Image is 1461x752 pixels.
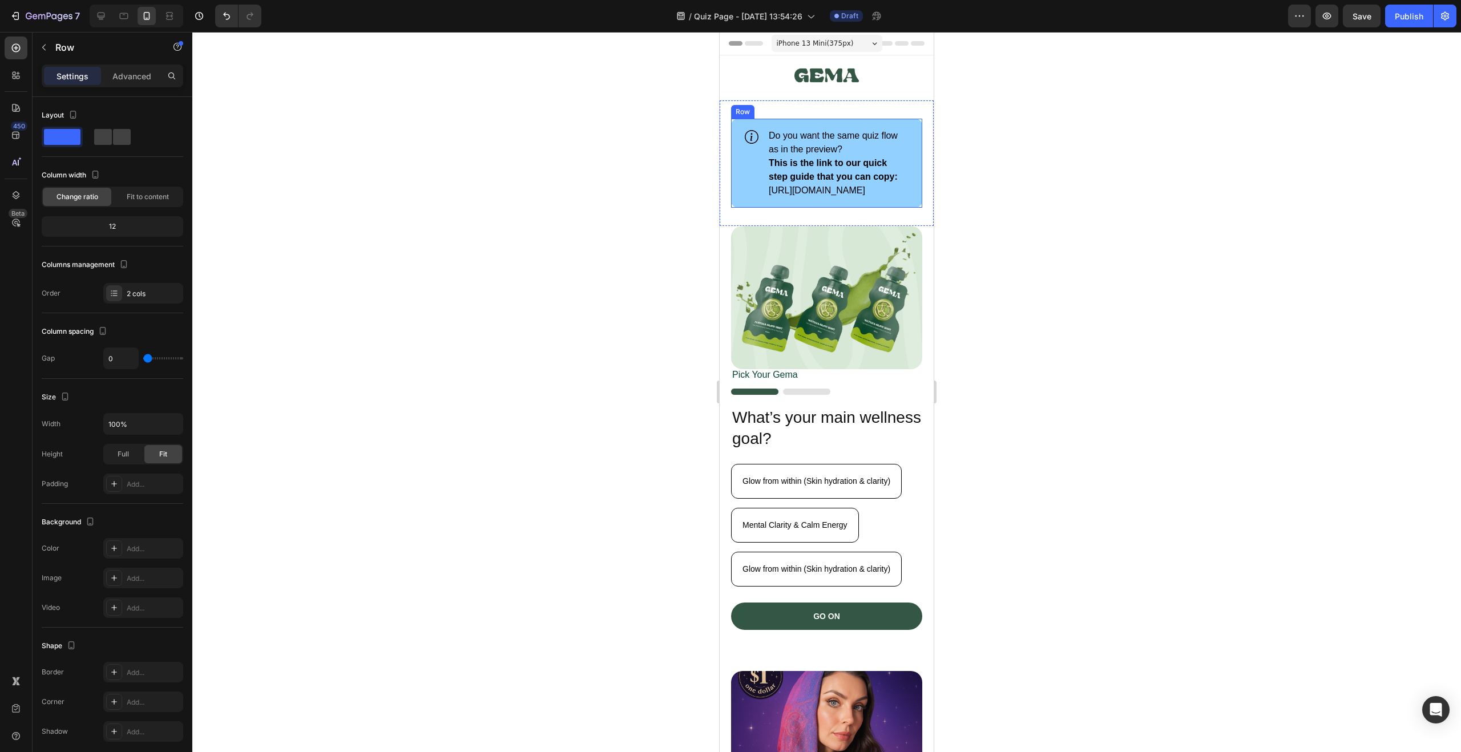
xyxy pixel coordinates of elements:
[42,257,131,273] div: Columns management
[159,449,167,459] span: Fit
[42,573,62,583] div: Image
[104,348,138,369] input: Auto
[42,288,60,298] div: Order
[42,353,55,363] div: Gap
[42,603,60,613] div: Video
[127,544,180,554] div: Add...
[42,419,60,429] div: Width
[42,697,64,707] div: Corner
[42,390,72,405] div: Size
[56,192,98,202] span: Change ratio
[127,727,180,737] div: Add...
[42,108,80,123] div: Layout
[215,5,261,27] div: Undo/Redo
[42,726,68,737] div: Shadow
[720,32,934,752] iframe: Design area
[127,603,180,613] div: Add...
[127,479,180,490] div: Add...
[694,10,802,22] span: Quiz Page - [DATE] 13:54:26
[55,41,152,54] p: Row
[11,122,27,131] div: 450
[104,414,183,434] input: Auto
[42,479,68,489] div: Padding
[127,697,180,707] div: Add...
[42,515,97,530] div: Background
[42,324,110,339] div: Column spacing
[841,11,858,21] span: Draft
[1422,696,1450,723] div: Open Intercom Messenger
[42,667,64,677] div: Border
[42,449,63,459] div: Height
[127,573,180,584] div: Add...
[118,449,129,459] span: Full
[1343,5,1381,27] button: Save
[44,219,181,235] div: 12
[127,289,180,299] div: 2 cols
[56,70,88,82] p: Settings
[42,543,59,553] div: Color
[689,10,692,22] span: /
[1353,11,1371,21] span: Save
[127,192,169,202] span: Fit to content
[9,209,27,218] div: Beta
[127,668,180,678] div: Add...
[112,70,151,82] p: Advanced
[42,638,78,654] div: Shape
[42,168,102,183] div: Column width
[1395,10,1423,22] div: Publish
[5,5,85,27] button: 7
[1385,5,1433,27] button: Publish
[75,9,80,23] p: 7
